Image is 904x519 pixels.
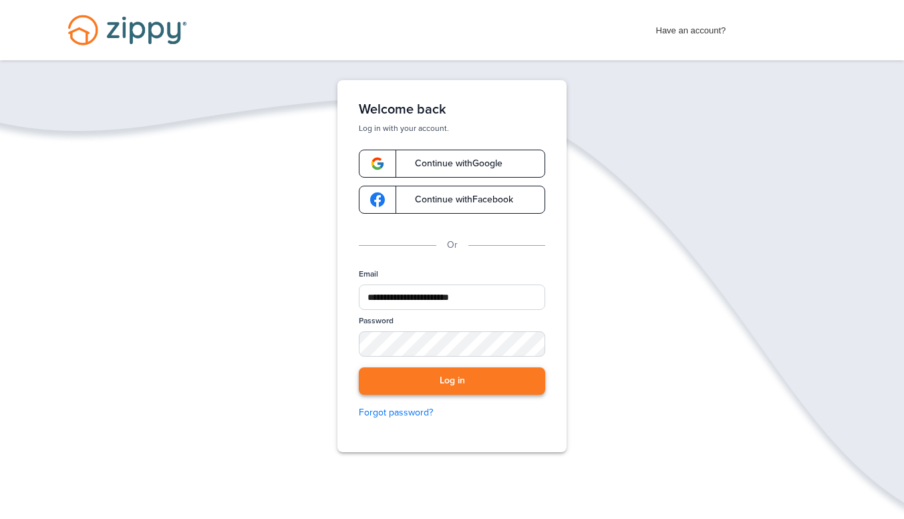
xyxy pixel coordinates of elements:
p: Or [447,238,458,252]
input: Email [359,285,545,310]
img: google-logo [370,156,385,171]
span: Continue with Facebook [402,195,513,204]
span: Have an account? [656,17,726,38]
a: Forgot password? [359,405,545,420]
a: google-logoContinue withFacebook [359,186,545,214]
button: Log in [359,367,545,395]
p: Log in with your account. [359,123,545,134]
label: Password [359,315,394,327]
img: google-logo [370,192,385,207]
span: Continue with Google [402,159,502,168]
label: Email [359,269,378,280]
h1: Welcome back [359,102,545,118]
input: Password [359,331,545,357]
a: google-logoContinue withGoogle [359,150,545,178]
